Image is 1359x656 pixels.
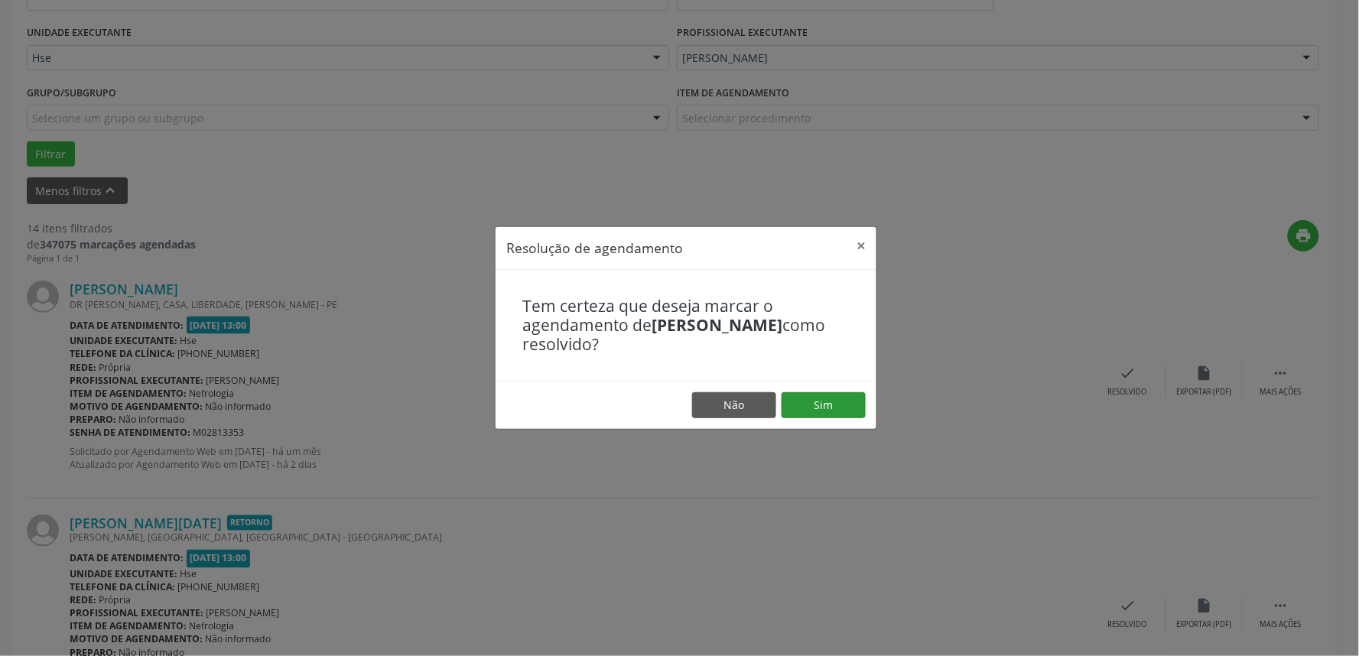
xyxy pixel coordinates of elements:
[522,297,850,355] h4: Tem certeza que deseja marcar o agendamento de como resolvido?
[506,238,683,258] h5: Resolução de agendamento
[692,392,776,418] button: Não
[782,392,866,418] button: Sim
[652,314,782,336] b: [PERSON_NAME]
[846,227,876,265] button: Close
